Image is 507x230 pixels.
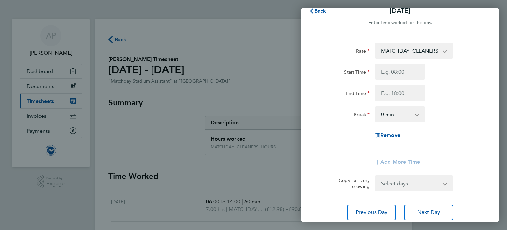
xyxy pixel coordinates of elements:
label: Rate [356,48,370,56]
span: Remove [380,132,400,138]
span: Back [314,8,326,14]
input: E.g. 18:00 [375,85,425,101]
p: [DATE] [390,6,410,16]
span: Previous Day [356,209,388,216]
label: End Time [346,90,370,98]
label: Break [354,112,370,119]
input: E.g. 08:00 [375,64,425,80]
label: Start Time [344,69,370,77]
button: Back [302,4,333,18]
button: Next Day [404,205,453,220]
label: Copy To Every Following [333,177,370,189]
button: Previous Day [347,205,396,220]
span: Next Day [417,209,440,216]
div: Enter time worked for this day. [301,19,499,27]
button: Remove [375,133,400,138]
